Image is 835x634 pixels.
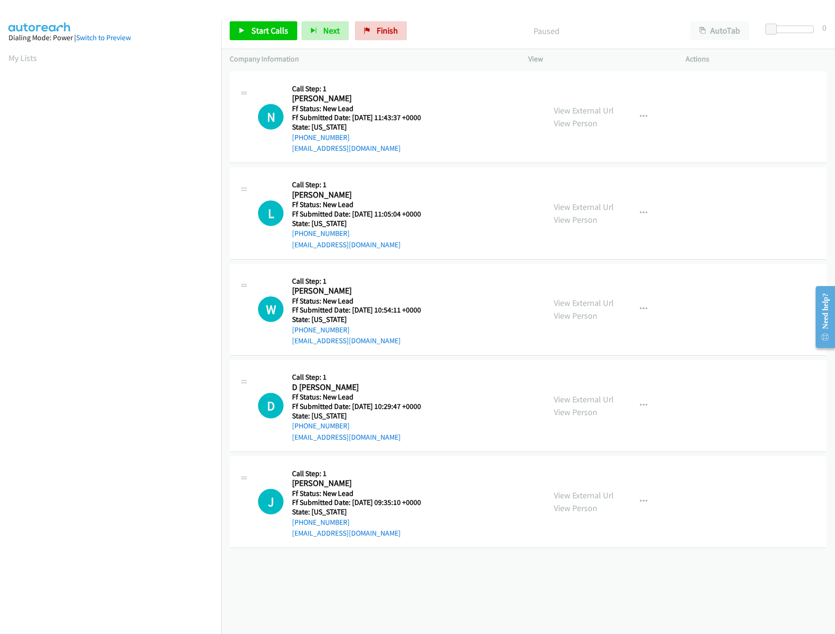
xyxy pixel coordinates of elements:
iframe: Dialpad [9,73,221,522]
h1: J [258,489,284,514]
a: View Person [554,118,597,129]
button: Next [301,21,349,40]
a: View Person [554,214,597,225]
p: View [528,53,669,65]
a: My Lists [9,52,37,63]
a: [PHONE_NUMBER] [292,133,350,142]
a: [PHONE_NUMBER] [292,229,350,238]
h2: [PERSON_NAME] [292,190,433,200]
h5: Ff Status: New Lead [292,489,433,498]
a: View External Url [554,105,614,116]
h2: D [PERSON_NAME] [292,382,433,393]
h5: Call Step: 1 [292,469,433,478]
a: [EMAIL_ADDRESS][DOMAIN_NAME] [292,433,401,442]
div: The call is yet to be attempted [258,296,284,322]
p: Company Information [230,53,511,65]
a: View Person [554,503,597,513]
a: View External Url [554,297,614,308]
a: [PHONE_NUMBER] [292,518,350,527]
h1: D [258,393,284,418]
h1: N [258,104,284,130]
h5: Ff Submitted Date: [DATE] 11:43:37 +0000 [292,113,433,122]
h5: Ff Submitted Date: [DATE] 10:29:47 +0000 [292,402,433,411]
a: [EMAIL_ADDRESS][DOMAIN_NAME] [292,529,401,538]
h5: State: [US_STATE] [292,411,433,421]
span: Finish [377,25,398,36]
button: AutoTab [690,21,749,40]
a: Finish [355,21,407,40]
h1: W [258,296,284,322]
div: The call is yet to be attempted [258,489,284,514]
h5: State: [US_STATE] [292,219,433,228]
a: View Person [554,407,597,417]
a: View External Url [554,394,614,405]
h5: State: [US_STATE] [292,315,433,324]
h5: Ff Status: New Lead [292,200,433,209]
p: Paused [420,25,673,37]
h2: [PERSON_NAME] [292,93,433,104]
h5: Call Step: 1 [292,373,433,382]
div: The call is yet to be attempted [258,393,284,418]
h5: Call Step: 1 [292,277,433,286]
a: [PHONE_NUMBER] [292,325,350,334]
a: View Person [554,310,597,321]
div: The call is yet to be attempted [258,200,284,226]
a: View External Url [554,490,614,501]
h5: Ff Submitted Date: [DATE] 11:05:04 +0000 [292,209,433,219]
a: View External Url [554,201,614,212]
h1: L [258,200,284,226]
h5: Call Step: 1 [292,180,433,190]
h5: Ff Status: New Lead [292,104,433,113]
a: Switch to Preview [76,33,131,42]
h2: [PERSON_NAME] [292,478,433,489]
p: Actions [686,53,826,65]
h5: Ff Submitted Date: [DATE] 09:35:10 +0000 [292,498,433,507]
div: Delay between calls (in seconds) [770,26,814,33]
div: Dialing Mode: Power | [9,32,213,43]
div: The call is yet to be attempted [258,104,284,130]
div: 0 [822,21,826,34]
span: Start Calls [251,25,288,36]
a: Start Calls [230,21,297,40]
a: [EMAIL_ADDRESS][DOMAIN_NAME] [292,240,401,249]
h5: Ff Status: New Lead [292,392,433,402]
h2: [PERSON_NAME] [292,286,433,296]
iframe: Resource Center [808,279,835,355]
a: [EMAIL_ADDRESS][DOMAIN_NAME] [292,336,401,345]
a: [PHONE_NUMBER] [292,421,350,430]
h5: Call Step: 1 [292,84,433,94]
h5: Ff Submitted Date: [DATE] 10:54:11 +0000 [292,305,433,315]
h5: State: [US_STATE] [292,507,433,517]
a: [EMAIL_ADDRESS][DOMAIN_NAME] [292,144,401,153]
span: Next [323,25,340,36]
h5: Ff Status: New Lead [292,296,433,306]
h5: State: [US_STATE] [292,122,433,132]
